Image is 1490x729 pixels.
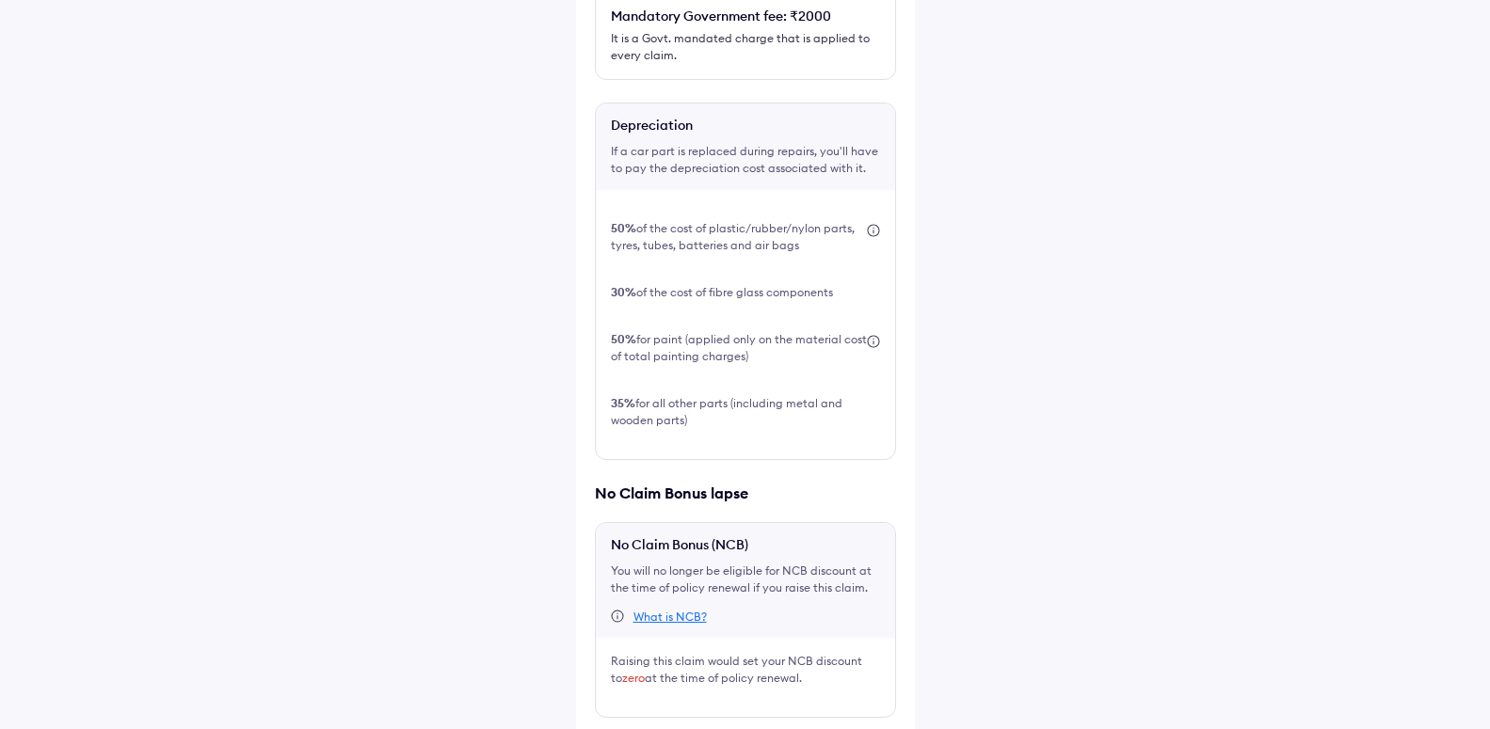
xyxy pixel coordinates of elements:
[611,7,880,25] div: Mandatory Government fee: ₹2000
[622,671,645,685] span: zero
[595,483,896,503] div: No Claim Bonus lapse
[611,395,880,429] div: for all other parts (including metal and wooden parts)
[633,610,707,625] div: What is NCB?
[611,653,880,687] div: Raising this claim would set your NCB discount to at the time of policy renewal.
[611,30,880,64] div: It is a Govt. mandated charge that is applied to every claim.
[611,396,635,410] b: 35%
[611,284,833,301] div: of the cost of fibre glass components
[867,335,880,348] img: icon
[611,331,867,365] div: for paint (applied only on the material cost of total painting charges)
[611,221,636,235] b: 50%
[611,285,636,299] b: 30%
[611,220,867,254] div: of the cost of plastic/rubber/nylon parts, tyres, tubes, batteries and air bags
[867,224,880,237] img: icon
[611,332,636,346] b: 50%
